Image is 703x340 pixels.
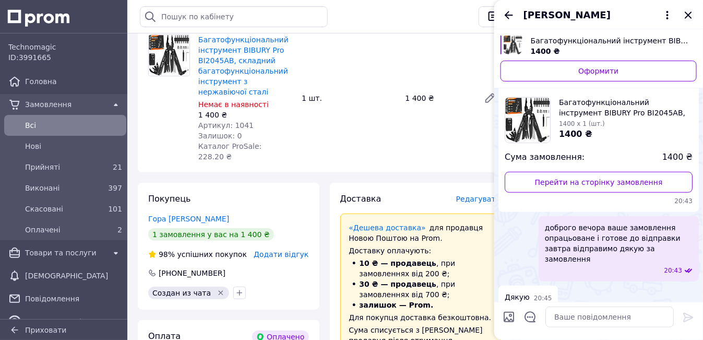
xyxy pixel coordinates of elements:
[113,163,122,171] span: 21
[140,6,328,27] input: Пошук по кабінету
[505,172,693,193] a: Перейти на сторінку замовлення
[349,222,492,243] div: для продавця Новою Поштою на Prom.
[531,47,560,55] span: 1400 ₴
[8,53,51,62] span: ID: 3991665
[545,222,693,264] span: доброго вечора ваше замовлення опрацьоване і готове до відправки завтра відправимо дякую за замов...
[254,250,308,259] span: Додати відгук
[198,121,254,130] span: Артикул: 1041
[505,292,530,303] span: Дякую
[108,184,122,192] span: 397
[349,279,492,300] li: , при замовленнях від 700 ₴;
[158,268,227,278] div: [PHONE_NUMBER]
[217,289,225,297] svg: Видалити мітку
[198,132,242,140] span: Залишок: 0
[25,99,105,110] span: Замовлення
[198,110,293,120] div: 1 400 ₴
[149,35,189,76] img: Багатофункціональний інструмент BIBURY Pro BI2045AB, складний багатофункціональний інструмент з н...
[501,61,697,81] a: Оформити
[148,249,247,260] div: успішних покупок
[152,289,211,297] span: Создан из чата
[401,91,475,105] div: 1 400 ₴
[198,142,261,161] span: Каталог ProSale: 228.20 ₴
[349,245,492,256] div: Доставку оплачують:
[198,100,269,109] span: Немає в наявності
[148,228,274,241] div: 1 замовлення у вас на 1 400 ₴
[148,215,229,223] a: Гора [PERSON_NAME]
[479,6,527,27] button: Чат
[534,294,552,303] span: 20:45 12.10.2025
[25,141,122,151] span: Нові
[25,76,122,87] span: Головна
[456,195,501,203] span: Редагувати
[25,162,101,172] span: Прийняті
[25,204,101,214] span: Скасовані
[117,226,122,234] span: 2
[25,120,122,131] span: Всi
[523,8,611,22] span: [PERSON_NAME]
[360,280,437,288] span: 30 ₴ — продавець
[25,248,105,258] span: Товари та послуги
[531,36,688,46] span: Багатофункціональний інструмент BIBURY Pro BI2045AB, складний багатофункціональний інструмент з н...
[503,9,515,21] button: Назад
[25,316,105,327] span: Каталог ProSale
[108,205,122,213] span: 101
[349,312,492,323] div: Для покупця доставка безкоштовна.
[501,36,697,56] a: Переглянути товар
[559,129,592,139] span: 1400 ₴
[8,42,122,52] span: Technomagic
[664,266,682,275] span: 20:43 12.10.2025
[505,98,550,143] img: 6856986558_w100_h100_mnogofunktsionalnyj-instrument-bibury.jpg
[505,151,585,163] span: Сума замовлення:
[25,225,101,235] span: Оплачені
[25,271,122,281] span: [DEMOGRAPHIC_DATA]
[297,91,401,105] div: 1 шт.
[480,88,501,109] a: Редагувати
[25,183,101,193] span: Виконані
[349,258,492,279] li: , при замовленнях від 200 ₴;
[682,9,695,21] button: Закрити
[360,301,434,309] span: залишок — Prom.
[504,36,522,54] img: 6856986558_w640_h640_mnogofunktsionalnyj-instrument-bibury.jpg
[523,8,674,22] button: [PERSON_NAME]
[360,259,437,267] span: 10 ₴ — продавець
[523,310,537,324] button: Відкрити шаблони відповідей
[662,151,693,163] span: 1400 ₴
[559,120,605,127] span: 1400 x 1 (шт.)
[148,194,191,204] span: Покупець
[340,194,382,204] span: Доставка
[25,326,66,334] span: Приховати
[25,294,122,304] span: Повідомлення
[559,97,693,118] span: Багатофункціональний інструмент BIBURY Pro BI2045AB, складний багатофункціональний інструмент з н...
[505,197,693,206] span: 20:43 12.10.2025
[349,224,426,232] a: «Дешева доставка»
[198,36,289,96] a: Багатофункціональний інструмент BIBURY Pro BI2045AB, складний багатофункціональний інструмент з н...
[159,250,175,259] span: 98%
